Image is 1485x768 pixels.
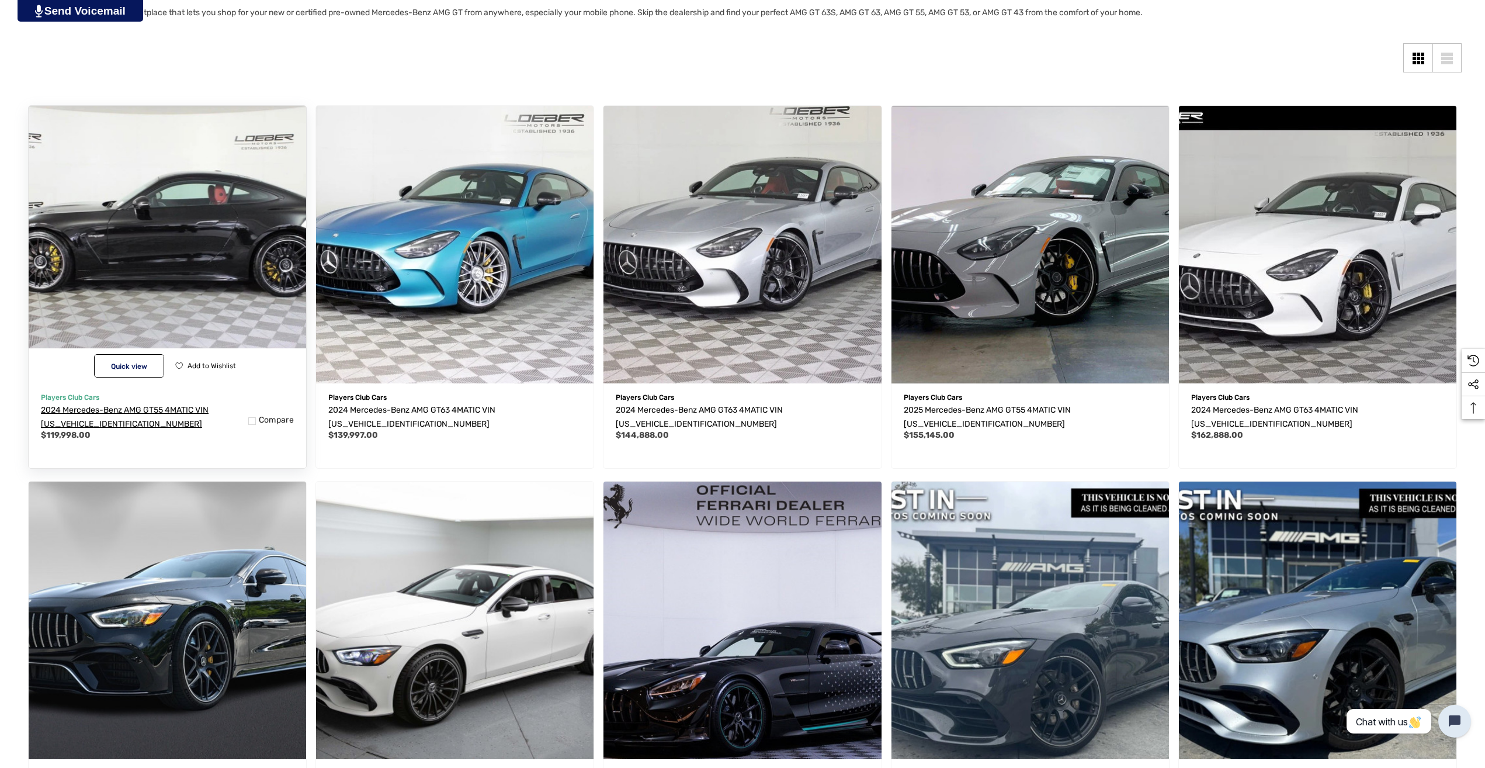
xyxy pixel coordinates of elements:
[1179,106,1456,383] img: For Sale: 2024 Mercedes-Benz AMG GT63 4MATIC VIN W1KRJ7JB5RF001108
[1179,106,1456,383] a: 2024 Mercedes-Benz AMG GT63 4MATIC VIN W1KRJ7JB5RF001108,$162,888.00
[891,106,1169,383] a: 2025 Mercedes-Benz AMG GT55 4MATIC VIN W1KRJ8AB2SF004141,$155,145.00
[1191,430,1243,440] span: $162,888.00
[188,362,236,370] span: Add to Wishlist
[603,106,881,383] a: 2024 Mercedes-Benz AMG GT63 4MATIC VIN W1KRJ7JB0RF000528,$144,888.00
[35,5,43,18] img: PjwhLS0gR2VuZXJhdG9yOiBHcmF2aXQuaW8gLS0+PHN2ZyB4bWxucz0iaHR0cDovL3d3dy53My5vcmcvMjAwMC9zdmciIHhtb...
[891,106,1169,383] img: For Sale: 2025 Mercedes-Benz AMG GT55 4MATIC VIN W1KRJ8AB2SF004141
[1191,403,1444,431] a: 2024 Mercedes-Benz AMG GT63 4MATIC VIN W1KRJ7JB5RF001108,$162,888.00
[94,354,164,378] button: Quick View
[316,482,594,759] a: 2021 Mercedes-Benz AMG GT53 4-Door VIN W1K7X6BB0MA038491,$71,802.00
[1432,43,1462,72] a: List View
[41,403,294,431] a: 2024 Mercedes-Benz AMG GT55 4MATIC VIN W1KRJ8AB8RF000444,$119,998.00
[111,362,147,371] span: Quick view
[1467,379,1479,390] svg: Social Media
[316,106,594,383] img: For Sale: 2024 Mercedes-Benz AMG GT63 4MATIC VIN W1KRJ7JB0RF001906
[29,482,306,759] a: 2019 Mercedes-Benz AMG GT63 4-Door VIN WDD7X8KB3KA007387,$89,991.00
[616,405,783,429] span: 2024 Mercedes-Benz AMG GT63 4MATIC VIN [US_VEHICLE_IDENTIFICATION_NUMBER]
[1462,402,1485,414] svg: Top
[616,390,869,405] p: Players Club Cars
[616,403,869,431] a: 2024 Mercedes-Benz AMG GT63 4MATIC VIN W1KRJ7JB0RF000528,$144,888.00
[316,482,594,759] img: For Sale: 2021 Mercedes-Benz AMG GT53 4-Door VIN W1K7X6BB0MA038491
[29,106,306,383] a: 2024 Mercedes-Benz AMG GT55 4MATIC VIN W1KRJ8AB8RF000444,$119,998.00
[904,430,955,440] span: $155,145.00
[328,403,581,431] a: 2024 Mercedes-Benz AMG GT63 4MATIC VIN W1KRJ7JB0RF001906,$139,997.00
[41,405,209,429] span: 2024 Mercedes-Benz AMG GT55 4MATIC VIN [US_VEHICLE_IDENTIFICATION_NUMBER]
[616,430,669,440] span: $144,888.00
[603,106,881,383] img: For Sale: 2024 Mercedes-Benz AMG GT63 4MATIC VIN W1KRJ7JB0RF000528
[316,106,594,383] a: 2024 Mercedes-Benz AMG GT63 4MATIC VIN W1KRJ7JB0RF001906,$139,997.00
[1403,43,1432,72] a: Grid View
[904,390,1157,405] p: Players Club Cars
[1191,390,1444,405] p: Players Club Cars
[603,482,881,759] img: For Sale: 2021 Mercedes-Benz AMG GT Black Series VIN W1KYJ8BA6MA041856
[1179,482,1456,759] img: For Sale: 2021 Mercedes-Benz AMG GT53 4-Door VIN W1K7X6BB0MA035218
[904,403,1157,431] a: 2025 Mercedes-Benz AMG GT55 4MATIC VIN W1KRJ8AB2SF004141,$155,145.00
[259,415,294,425] span: Compare
[29,482,306,759] img: For Sale: 2019 Mercedes-Benz AMG GT63 4-Door VIN WDD7X8KB3KA007387
[1191,405,1358,429] span: 2024 Mercedes-Benz AMG GT63 4MATIC VIN [US_VEHICLE_IDENTIFICATION_NUMBER]
[1467,355,1479,366] svg: Recently Viewed
[41,390,294,405] p: Players Club Cars
[328,390,581,405] p: Players Club Cars
[891,482,1169,759] a: 2021 Mercedes-Benz AMG GT53 4-Door VIN W1K7X6BB9MA037002,$71,486.00
[1179,482,1456,759] a: 2021 Mercedes-Benz AMG GT53 4-Door VIN W1K7X6BB0MA035218,$76,500.00
[41,430,91,440] span: $119,998.00
[603,482,881,759] a: 2021 Mercedes-Benz AMG GT Black Series VIN W1KYJ8BA6MA041856,$665,888.00
[891,482,1169,759] img: For Sale: 2021 Mercedes-Benz AMG GT53 4-Door VIN W1K7X6BB9MA037002
[23,5,1269,21] p: Players Club Cars offers a marketplace that lets you shop for your new or certified pre-owned Mer...
[328,430,378,440] span: $139,997.00
[171,354,240,378] button: Wishlist
[15,92,320,397] img: For Sale: 2024 Mercedes-Benz AMG GT55 4MATIC VIN W1KRJ8AB8RF000444
[904,405,1071,429] span: 2025 Mercedes-Benz AMG GT55 4MATIC VIN [US_VEHICLE_IDENTIFICATION_NUMBER]
[328,405,495,429] span: 2024 Mercedes-Benz AMG GT63 4MATIC VIN [US_VEHICLE_IDENTIFICATION_NUMBER]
